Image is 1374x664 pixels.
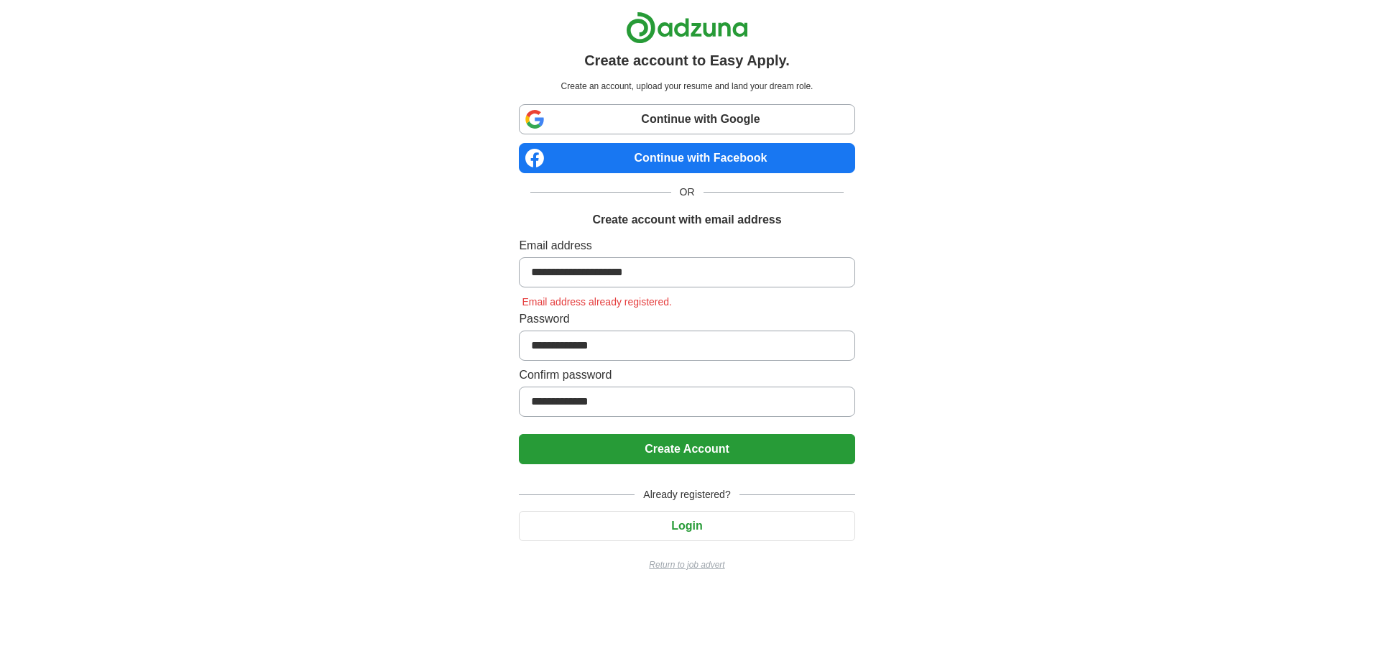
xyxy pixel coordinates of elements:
button: Create Account [519,434,854,464]
h1: Create account to Easy Apply. [584,50,790,71]
a: Continue with Facebook [519,143,854,173]
p: Create an account, upload your resume and land your dream role. [522,80,852,93]
a: Continue with Google [519,104,854,134]
label: Confirm password [519,366,854,384]
span: Email address already registered. [519,296,675,308]
label: Password [519,310,854,328]
img: Adzuna logo [626,11,748,44]
span: OR [671,185,704,200]
a: Login [519,520,854,532]
a: Return to job advert [519,558,854,571]
label: Email address [519,237,854,254]
button: Login [519,511,854,541]
span: Already registered? [635,487,739,502]
h1: Create account with email address [592,211,781,229]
